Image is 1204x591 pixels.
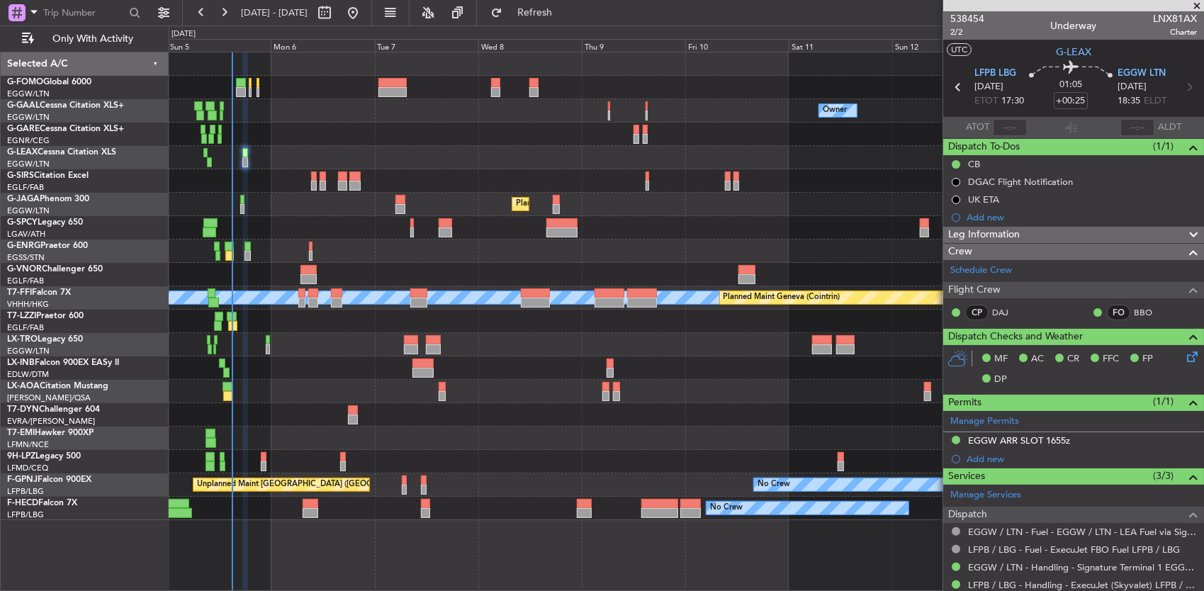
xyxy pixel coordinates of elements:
a: T7-EMIHawker 900XP [7,429,94,437]
span: LFPB LBG [974,67,1016,81]
a: DAJ [992,306,1024,319]
div: No Crew [710,497,743,519]
span: ATOT [966,120,989,135]
div: Wed 8 [478,39,582,52]
div: Owner [823,100,847,121]
a: EDLW/DTM [7,369,49,380]
a: G-VNORChallenger 650 [7,265,103,274]
a: LFPB / LBG - Handling - ExecuJet (Skyvalet) LFPB / LBG [968,579,1197,591]
a: LFMN/NCE [7,439,49,450]
span: G-GAAL [7,101,40,110]
span: [DATE] [974,80,1003,94]
div: Underway [1051,19,1097,34]
div: FO [1107,305,1130,320]
a: EGGW/LTN [7,112,50,123]
button: Only With Activity [16,28,154,50]
a: G-FOMOGlobal 6000 [7,78,91,86]
span: 9H-LPZ [7,452,35,461]
span: 2/2 [950,26,984,38]
span: LX-AOA [7,382,40,390]
a: LX-AOACitation Mustang [7,382,108,390]
div: Add new [967,453,1197,465]
span: T7-FFI [7,288,32,297]
span: 538454 [950,11,984,26]
a: LFMD/CEQ [7,463,48,473]
div: Add new [967,211,1197,223]
span: G-JAGA [7,195,40,203]
span: Leg Information [948,227,1020,243]
div: [DATE] [171,28,196,40]
span: G-SIRS [7,171,34,180]
span: G-LEAX [7,148,38,157]
span: G-FOMO [7,78,43,86]
span: 01:05 [1059,78,1082,92]
button: Refresh [484,1,569,24]
span: DP [994,373,1007,387]
a: EGGW/LTN [7,89,50,99]
span: G-SPCY [7,218,38,227]
a: EGNR/CEG [7,135,50,146]
div: Unplanned Maint [GEOGRAPHIC_DATA] ([GEOGRAPHIC_DATA]) [197,474,430,495]
div: Fri 10 [685,39,789,52]
span: Dispatch [948,507,987,523]
a: G-JAGAPhenom 300 [7,195,89,203]
span: Dispatch To-Dos [948,139,1020,155]
div: Sun 5 [167,39,271,52]
input: --:-- [993,119,1027,136]
span: FFC [1103,352,1119,366]
a: EGSS/STN [7,252,45,263]
div: Thu 9 [582,39,685,52]
span: (1/1) [1153,139,1174,154]
span: G-ENRG [7,242,40,250]
a: EVRA/[PERSON_NAME] [7,416,95,427]
div: CP [965,305,989,320]
a: Manage Permits [950,415,1019,429]
a: Schedule Crew [950,264,1012,278]
div: Tue 7 [375,39,478,52]
a: EGGW/LTN [7,159,50,169]
span: (3/3) [1153,468,1174,483]
span: EGGW LTN [1118,67,1166,81]
a: Manage Services [950,488,1021,502]
a: EGGW/LTN [7,346,50,356]
a: G-GARECessna Citation XLS+ [7,125,124,133]
a: T7-DYNChallenger 604 [7,405,100,414]
a: EGLF/FAB [7,322,44,333]
span: T7-LZZI [7,312,36,320]
a: EGGW / LTN - Handling - Signature Terminal 1 EGGW / LTN [968,561,1197,573]
a: LFPB/LBG [7,486,44,497]
span: Dispatch Checks and Weather [948,329,1083,345]
span: F-HECD [7,499,38,507]
span: G-GARE [7,125,40,133]
span: Refresh [505,8,565,18]
a: 9H-LPZLegacy 500 [7,452,81,461]
span: (1/1) [1153,394,1174,409]
span: Charter [1153,26,1197,38]
span: T7-DYN [7,405,39,414]
span: MF [994,352,1008,366]
span: Services [948,468,985,485]
a: G-LEAXCessna Citation XLS [7,148,116,157]
span: [DATE] - [DATE] [241,6,308,19]
div: Sun 12 [892,39,996,52]
div: CB [968,158,980,170]
span: CR [1067,352,1079,366]
a: EGLF/FAB [7,182,44,193]
a: G-ENRGPraetor 600 [7,242,88,250]
button: UTC [947,43,972,56]
span: G-VNOR [7,265,42,274]
span: G-LEAX [1056,45,1091,60]
div: Planned Maint [GEOGRAPHIC_DATA] ([GEOGRAPHIC_DATA]) [516,193,739,215]
a: LFPB/LBG [7,510,44,520]
a: T7-LZZIPraetor 600 [7,312,84,320]
span: ETOT [974,94,998,108]
span: FP [1142,352,1153,366]
a: G-SPCYLegacy 650 [7,218,83,227]
a: LX-TROLegacy 650 [7,335,83,344]
span: AC [1031,352,1044,366]
a: G-SIRSCitation Excel [7,171,89,180]
span: Permits [948,395,981,411]
span: [DATE] [1118,80,1147,94]
span: Flight Crew [948,282,1001,298]
span: LNX81AX [1153,11,1197,26]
